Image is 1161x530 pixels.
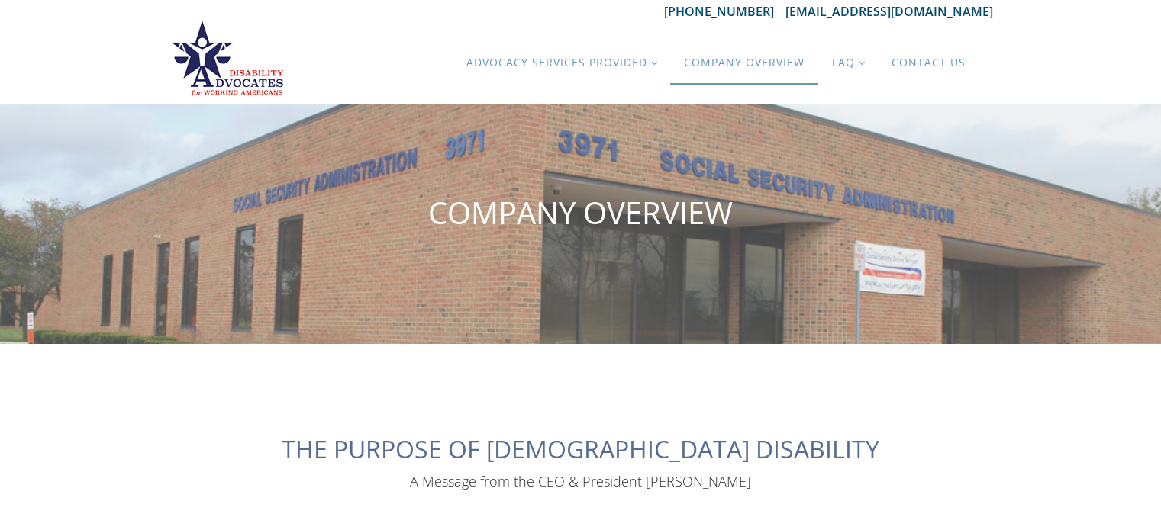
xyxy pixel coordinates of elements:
a: Advocacy Services Provided [453,40,670,85]
a: FAQ [818,40,878,85]
a: [EMAIL_ADDRESS][DOMAIN_NAME] [785,3,993,20]
a: [PHONE_NUMBER] [664,3,785,20]
a: Company Overview [670,40,818,85]
h2: THE PURPOSE OF [DEMOGRAPHIC_DATA] DISABILITY [282,435,879,462]
h1: COMPANY OVERVIEW [428,196,733,230]
div: A Message from the CEO & President [PERSON_NAME] [410,472,751,491]
a: Contact Us [878,40,979,85]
